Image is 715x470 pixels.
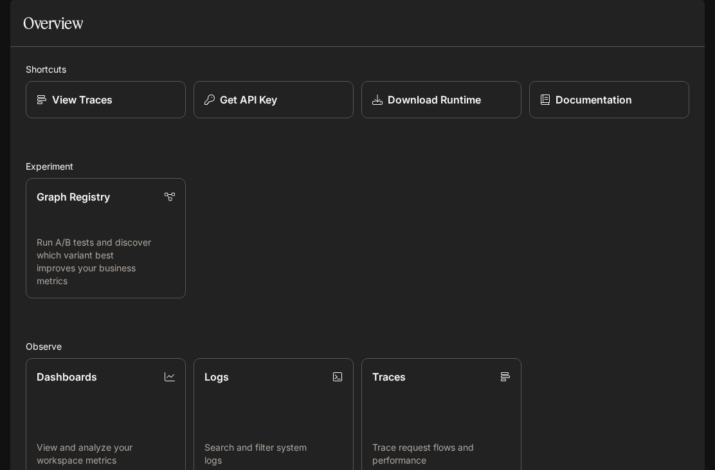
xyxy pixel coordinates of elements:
h2: Shortcuts [26,62,689,76]
a: Graph RegistryRun A/B tests and discover which variant best improves your business metrics [26,178,186,298]
p: Graph Registry [37,189,110,204]
p: Trace request flows and performance [372,441,511,467]
h2: Experiment [26,159,689,173]
p: Run A/B tests and discover which variant best improves your business metrics [37,236,175,287]
h1: Overview [23,10,83,36]
p: Traces [372,369,406,384]
h2: Observe [26,339,689,353]
a: View Traces [26,81,186,118]
p: Search and filter system logs [204,441,343,467]
button: Get API Key [194,81,354,118]
p: Documentation [556,92,632,107]
a: Documentation [529,81,689,118]
button: open drawer [10,6,33,30]
p: Download Runtime [388,92,481,107]
p: View Traces [52,92,113,107]
p: Logs [204,369,229,384]
a: Download Runtime [361,81,521,118]
p: View and analyze your workspace metrics [37,441,175,467]
p: Dashboards [37,369,97,384]
p: Get API Key [220,92,277,107]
